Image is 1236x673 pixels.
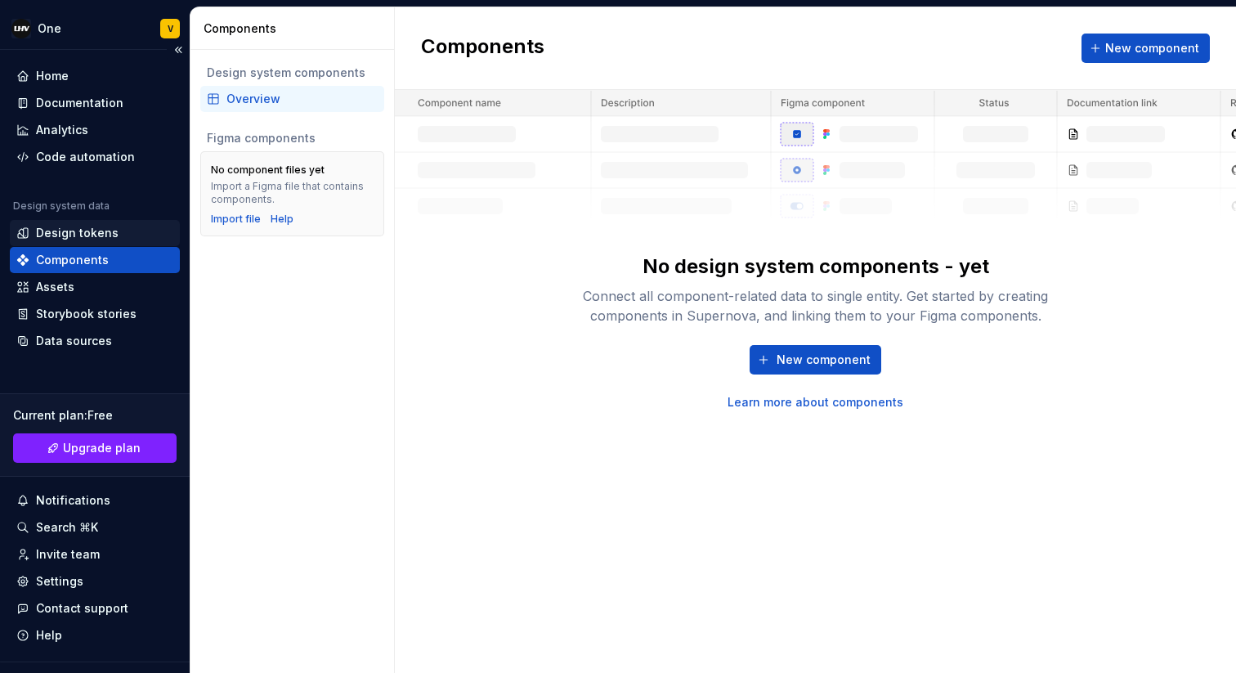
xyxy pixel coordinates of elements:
a: Components [10,247,180,273]
div: Design system data [13,200,110,213]
button: New component [750,345,881,375]
a: Overview [200,86,384,112]
button: Collapse sidebar [167,38,190,61]
div: Current plan : Free [13,407,177,424]
div: Data sources [36,333,112,349]
a: Home [10,63,180,89]
span: Upgrade plan [63,440,141,456]
span: New component [777,352,871,368]
div: Connect all component-related data to single entity. Get started by creating components in Supern... [554,286,1077,325]
div: Analytics [36,122,88,138]
a: Settings [10,568,180,594]
div: Code automation [36,149,135,165]
div: Storybook stories [36,306,137,322]
a: Design tokens [10,220,180,246]
div: Figma components [207,130,378,146]
div: Help [36,627,62,644]
div: Settings [36,573,83,590]
button: OneV [3,11,186,46]
div: Import a Figma file that contains components. [211,180,374,206]
div: V [168,22,173,35]
a: Analytics [10,117,180,143]
a: Data sources [10,328,180,354]
a: Assets [10,274,180,300]
img: 2d16af1f-d5be-469d-9da2-1b0690f41d73.png [11,19,31,38]
div: One [38,20,61,37]
div: Design system components [207,65,378,81]
h2: Components [421,34,544,63]
div: No design system components - yet [643,253,989,280]
div: Contact support [36,600,128,617]
button: Notifications [10,487,180,514]
div: Assets [36,279,74,295]
button: Help [10,622,180,648]
button: New component [1081,34,1210,63]
a: Storybook stories [10,301,180,327]
div: Home [36,68,69,84]
div: Search ⌘K [36,519,98,536]
div: Components [36,252,109,268]
div: Design tokens [36,225,119,241]
div: No component files yet [211,164,325,177]
button: Search ⌘K [10,514,180,541]
a: Code automation [10,144,180,170]
div: Invite team [36,546,100,563]
button: Import file [211,213,261,226]
button: Contact support [10,595,180,621]
a: Invite team [10,541,180,568]
button: Upgrade plan [13,433,177,463]
a: Help [271,213,293,226]
div: Overview [226,91,378,107]
a: Learn more about components [728,394,903,411]
a: Documentation [10,90,180,116]
div: Documentation [36,95,123,111]
span: New component [1105,40,1199,56]
div: Notifications [36,492,110,509]
div: Components [204,20,387,37]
